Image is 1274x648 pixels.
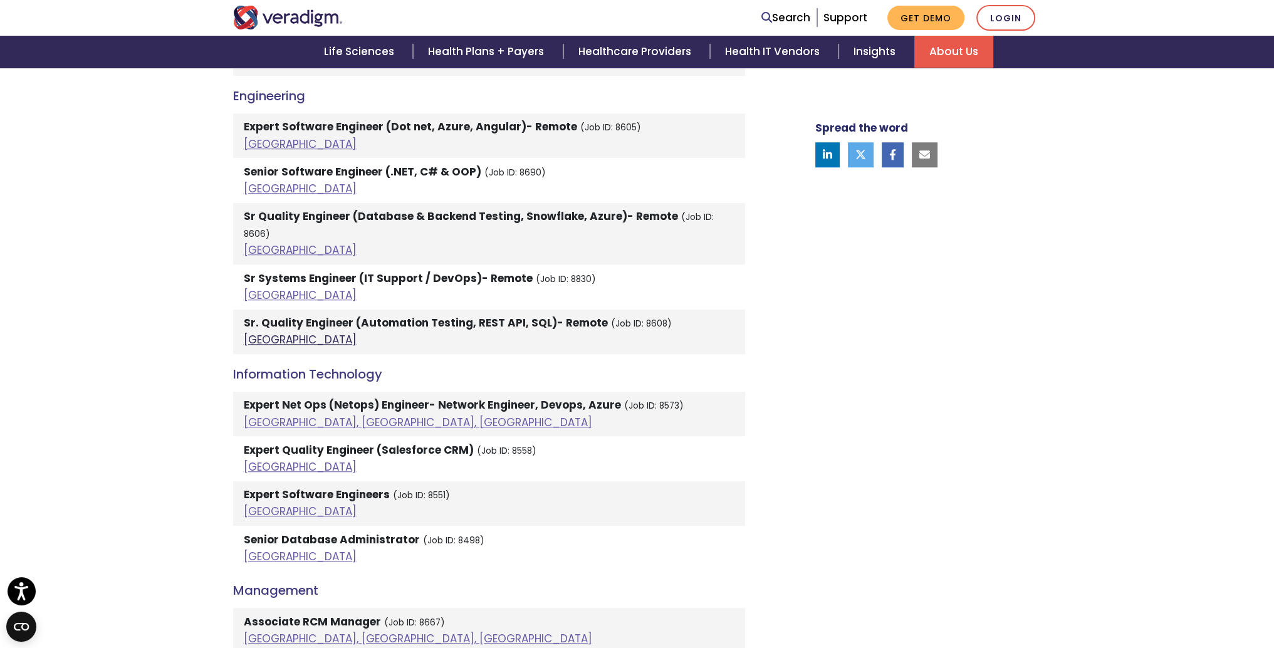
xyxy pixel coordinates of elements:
strong: Associate RCM Manager [244,614,381,629]
small: (Job ID: 8667) [384,617,445,629]
a: Insights [838,36,914,68]
strong: Expert Software Engineer (Dot net, Azure, Angular)- Remote [244,119,577,134]
a: [GEOGRAPHIC_DATA] [244,459,357,474]
a: Search [761,9,810,26]
a: Health IT Vendors [710,36,838,68]
a: Healthcare Providers [563,36,710,68]
a: Support [823,10,867,25]
a: Health Plans + Payers [413,36,563,68]
a: [GEOGRAPHIC_DATA], [GEOGRAPHIC_DATA], [GEOGRAPHIC_DATA] [244,415,592,430]
h4: Management [233,583,745,598]
small: (Job ID: 8830) [536,273,596,285]
strong: Sr Quality Engineer (Database & Backend Testing, Snowflake, Azure)- Remote [244,209,678,224]
strong: Senior Software Engineer (.NET, C# & OOP) [244,164,481,179]
a: Login [976,5,1035,31]
a: [GEOGRAPHIC_DATA] [244,504,357,519]
button: Open CMP widget [6,612,36,642]
small: (Job ID: 8498) [423,535,484,546]
a: [GEOGRAPHIC_DATA], [GEOGRAPHIC_DATA], [GEOGRAPHIC_DATA] [244,631,592,646]
strong: Senior Database Administrator [244,532,420,547]
a: [GEOGRAPHIC_DATA] [244,288,357,303]
small: (Job ID: 8605) [580,122,641,133]
strong: Sr. Quality Engineer (Automation Testing, REST API, SQL)- Remote [244,315,608,330]
small: (Job ID: 8558) [477,445,536,457]
a: [GEOGRAPHIC_DATA] [244,332,357,347]
a: About Us [914,36,993,68]
strong: Expert Net Ops (Netops) Engineer- Network Engineer, Devops, Azure [244,397,621,412]
a: [GEOGRAPHIC_DATA] [244,181,357,196]
img: Veradigm logo [233,6,343,29]
strong: Expert Quality Engineer (Salesforce CRM) [244,442,474,457]
strong: Sr Systems Engineer (IT Support / DevOps)- Remote [244,271,533,286]
small: (Job ID: 8551) [393,489,450,501]
h4: Information Technology [233,367,745,382]
small: (Job ID: 8690) [484,167,546,179]
a: [GEOGRAPHIC_DATA] [244,549,357,564]
a: Life Sciences [309,36,413,68]
h4: Engineering [233,88,745,103]
small: (Job ID: 8608) [611,318,672,330]
a: Get Demo [887,6,964,30]
small: (Job ID: 8573) [624,400,684,412]
a: [GEOGRAPHIC_DATA] [244,243,357,258]
strong: Spread the word [815,120,908,135]
a: [GEOGRAPHIC_DATA] [244,137,357,152]
strong: Expert Software Engineers [244,487,390,502]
